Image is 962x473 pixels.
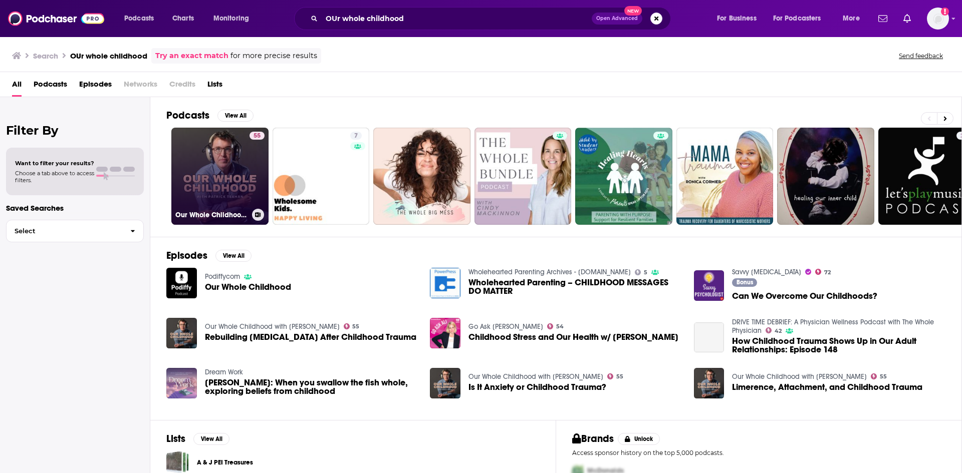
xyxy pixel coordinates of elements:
[766,327,782,333] a: 42
[896,52,946,60] button: Send feedback
[166,318,197,348] img: Rebuilding Emotional Security After Childhood Trauma
[815,269,831,275] a: 72
[694,270,725,301] img: Can We Overcome Our Childhoods?
[732,268,801,276] a: Savvy Psychologist
[468,268,631,276] a: Wholehearted Parenting Archives - WebTalkRadio.net
[618,433,660,445] button: Unlock
[250,132,265,140] a: 55
[166,432,185,445] h2: Lists
[6,203,144,213] p: Saved Searches
[79,76,112,97] a: Episodes
[836,11,872,27] button: open menu
[732,292,877,300] a: Can We Overcome Our Childhoods?
[607,373,623,379] a: 55
[166,368,197,398] img: Aylén: When you swallow the fish whole, exploring beliefs from childhood
[12,76,22,97] a: All
[468,383,606,391] a: Is It Anxiety or Childhood Trauma?
[572,432,614,445] h2: Brands
[624,6,642,16] span: New
[644,270,647,275] span: 5
[468,322,543,331] a: Go Ask Ali
[352,324,359,329] span: 55
[166,432,229,445] a: ListsView All
[547,323,564,329] a: 54
[880,374,887,379] span: 55
[166,109,254,122] a: PodcastsView All
[205,368,243,376] a: Dream Work
[354,131,358,141] span: 7
[254,131,261,141] span: 55
[694,368,725,398] img: Limerence, Attachment, and Childhood Trauma
[468,278,682,295] span: Wholehearted Parenting – CHILDHOOD MESSAGES DO MATTER
[737,279,753,285] span: Bonus
[927,8,949,30] button: Show profile menu
[304,7,680,30] div: Search podcasts, credits, & more...
[430,268,460,298] a: Wholehearted Parenting – CHILDHOOD MESSAGES DO MATTER
[710,11,769,27] button: open menu
[205,283,291,291] a: Our Whole Childhood
[15,160,94,167] span: Want to filter your results?
[213,12,249,26] span: Monitoring
[205,333,416,341] span: Rebuilding [MEDICAL_DATA] After Childhood Trauma
[34,76,67,97] a: Podcasts
[732,337,945,354] a: How Childhood Trauma Shows Up in Our Adult Relationships: Episode 148
[205,378,418,395] a: Aylén: When you swallow the fish whole, exploring beliefs from childhood
[166,268,197,298] img: Our Whole Childhood
[941,8,949,16] svg: Add a profile image
[172,12,194,26] span: Charts
[596,16,638,21] span: Open Advanced
[230,50,317,62] span: for more precise results
[166,249,252,262] a: EpisodesView All
[874,10,891,27] a: Show notifications dropdown
[15,170,94,184] span: Choose a tab above to access filters.
[205,272,240,281] a: Podiffycom
[344,323,360,329] a: 55
[33,51,58,61] h3: Search
[899,10,915,27] a: Show notifications dropdown
[166,11,200,27] a: Charts
[350,132,362,140] a: 7
[6,220,144,242] button: Select
[155,50,228,62] a: Try an exact match
[843,12,860,26] span: More
[732,383,922,391] a: Limerence, Attachment, and Childhood Trauma
[166,109,209,122] h2: Podcasts
[468,372,603,381] a: Our Whole Childhood with Patrick Teahan
[322,11,592,27] input: Search podcasts, credits, & more...
[197,457,253,468] a: A & J PEI Treasures
[430,318,460,348] img: Childhood Stress and Our Health w/ Dr. Nadine Burke Harris
[616,374,623,379] span: 55
[556,324,564,329] span: 54
[927,8,949,30] img: User Profile
[215,250,252,262] button: View All
[70,51,147,61] h3: OUr whole childhood
[273,128,370,225] a: 7
[205,378,418,395] span: [PERSON_NAME]: When you swallow the fish whole, exploring beliefs from childhood
[430,368,460,398] img: Is It Anxiety or Childhood Trauma?
[217,110,254,122] button: View All
[207,76,222,97] a: Lists
[717,12,757,26] span: For Business
[205,333,416,341] a: Rebuilding Emotional Security After Childhood Trauma
[205,322,340,331] a: Our Whole Childhood with Patrick Teahan
[635,269,647,275] a: 5
[694,322,725,353] a: How Childhood Trauma Shows Up in Our Adult Relationships: Episode 148
[592,13,642,25] button: Open AdvancedNew
[124,12,154,26] span: Podcasts
[193,433,229,445] button: View All
[169,76,195,97] span: Credits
